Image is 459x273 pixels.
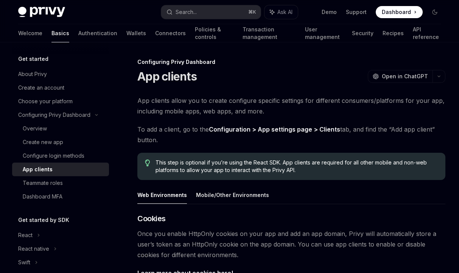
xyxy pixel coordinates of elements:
[18,24,42,42] a: Welcome
[137,124,445,145] span: To add a client, go to the tab, and find the “Add app client” button.
[155,24,186,42] a: Connectors
[137,186,187,204] button: Web Environments
[346,8,367,16] a: Support
[18,258,30,267] div: Swift
[23,178,63,188] div: Teammate roles
[18,216,69,225] h5: Get started by SDK
[413,24,441,42] a: API reference
[12,163,109,176] a: App clients
[429,6,441,18] button: Toggle dark mode
[23,124,47,133] div: Overview
[78,24,117,42] a: Authentication
[305,24,343,42] a: User management
[23,151,84,160] div: Configure login methods
[18,54,48,64] h5: Get started
[23,138,63,147] div: Create new app
[137,70,197,83] h1: App clients
[18,97,73,106] div: Choose your platform
[156,159,438,174] span: This step is optional if you’re using the React SDK. App clients are required for all other mobil...
[322,8,337,16] a: Demo
[18,231,33,240] div: React
[209,126,340,133] a: Configuration > App settings page > Clients
[248,9,256,15] span: ⌘ K
[195,24,233,42] a: Policies & controls
[18,244,49,253] div: React native
[18,83,64,92] div: Create an account
[137,58,445,66] div: Configuring Privy Dashboard
[18,7,65,17] img: dark logo
[137,213,166,224] span: Cookies
[382,8,411,16] span: Dashboard
[376,6,423,18] a: Dashboard
[137,228,445,260] span: Once you enable HttpOnly cookies on your app and add an app domain, Privy will automatically stor...
[18,110,90,119] div: Configuring Privy Dashboard
[265,5,298,19] button: Ask AI
[12,176,109,190] a: Teammate roles
[51,24,69,42] a: Basics
[12,149,109,163] a: Configure login methods
[126,24,146,42] a: Wallets
[23,165,53,174] div: App clients
[12,190,109,203] a: Dashboard MFA
[243,24,296,42] a: Transaction management
[176,8,197,17] div: Search...
[161,5,261,19] button: Search...⌘K
[23,192,62,201] div: Dashboard MFA
[12,135,109,149] a: Create new app
[18,70,47,79] div: About Privy
[12,95,109,108] a: Choose your platform
[12,122,109,135] a: Overview
[145,160,150,166] svg: Tip
[383,24,404,42] a: Recipes
[196,186,269,204] button: Mobile/Other Environments
[382,73,428,80] span: Open in ChatGPT
[12,67,109,81] a: About Privy
[12,81,109,95] a: Create an account
[137,95,445,116] span: App clients allow you to create configure specific settings for different consumers/platforms for...
[277,8,293,16] span: Ask AI
[368,70,433,83] button: Open in ChatGPT
[352,24,373,42] a: Security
